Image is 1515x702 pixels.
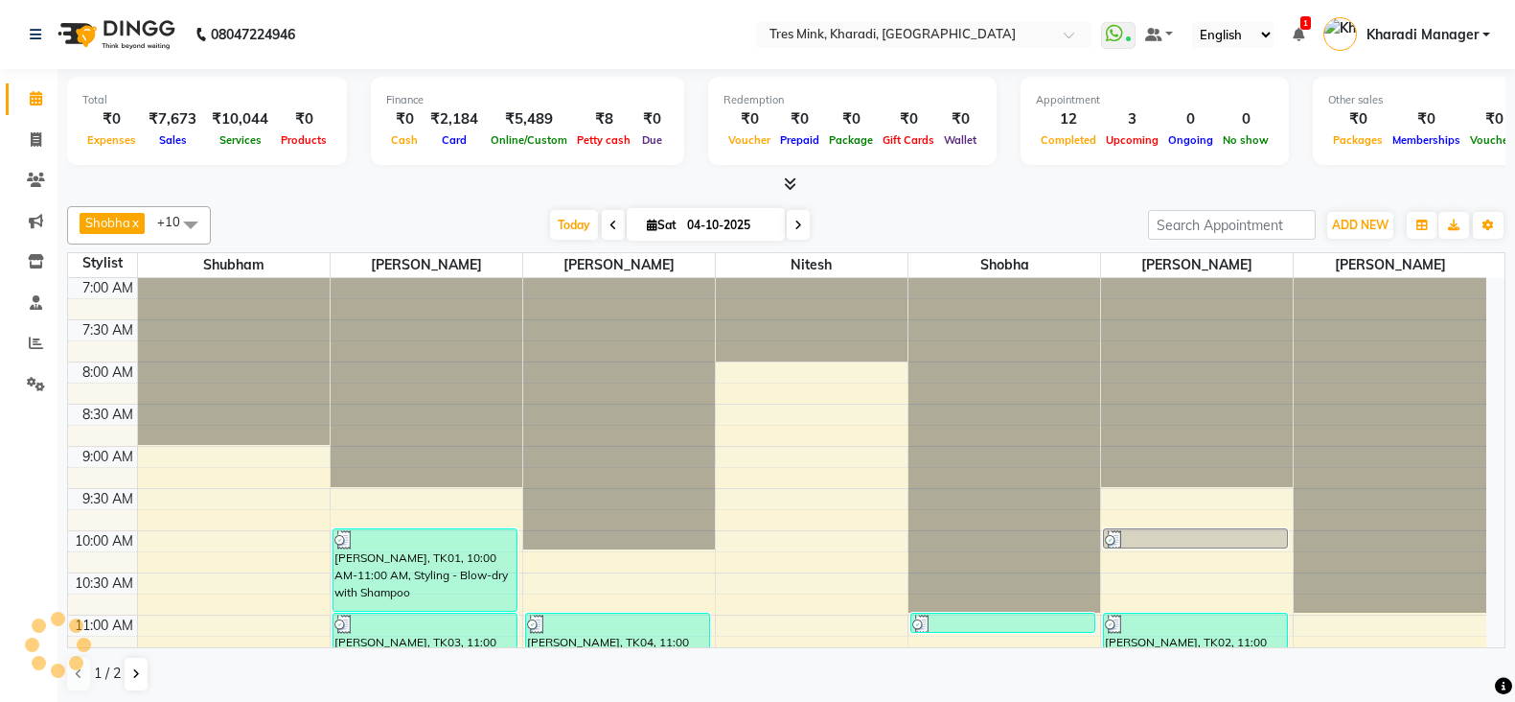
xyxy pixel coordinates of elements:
div: ₹7,673 [141,108,204,130]
div: ₹0 [276,108,332,130]
div: Appointment [1036,92,1274,108]
div: 7:30 AM [79,320,137,340]
span: ADD NEW [1332,218,1389,232]
div: [PERSON_NAME], TK01, 10:00 AM-11:00 AM, Styling - Blow-dry with Shampoo [333,529,516,611]
div: Stylist [68,253,137,273]
div: 10:30 AM [71,573,137,594]
button: ADD NEW [1327,212,1393,239]
div: [PERSON_NAME], TK02, 10:00 AM-10:15 AM, Pedicure - Exfoliating Regular [1104,529,1287,548]
span: Expenses [82,133,141,147]
div: ₹0 [775,108,824,130]
span: Today [550,210,598,240]
span: Nitesh [716,253,907,277]
span: [PERSON_NAME] [1294,253,1486,277]
input: 2025-10-04 [681,211,777,240]
span: Upcoming [1101,133,1163,147]
div: ₹0 [723,108,775,130]
span: No show [1218,133,1274,147]
span: Sales [154,133,192,147]
span: Completed [1036,133,1101,147]
span: Shubham [138,253,330,277]
span: [PERSON_NAME] [331,253,522,277]
span: Products [276,133,332,147]
div: ₹0 [82,108,141,130]
span: Voucher [723,133,775,147]
span: Wallet [939,133,981,147]
div: ₹5,489 [486,108,572,130]
div: ₹0 [1388,108,1465,130]
img: logo [49,8,180,61]
div: ₹0 [824,108,878,130]
div: 9:30 AM [79,489,137,509]
span: Shobha [85,215,130,230]
span: 1 / 2 [94,664,121,684]
div: 7:00 AM [79,278,137,298]
div: 0 [1163,108,1218,130]
span: Prepaid [775,133,824,147]
div: ₹0 [1328,108,1388,130]
span: Kharadi Manager [1366,25,1479,45]
div: ₹0 [386,108,423,130]
a: 1 [1293,26,1304,43]
div: Finance [386,92,669,108]
div: 10:00 AM [71,531,137,551]
img: Kharadi Manager [1323,17,1357,51]
div: 3 [1101,108,1163,130]
div: [PERSON_NAME], TK03, 11:00 AM-12:00 PM, Hair Cuts - [DEMOGRAPHIC_DATA] kid (Below 10 Years) [333,614,516,694]
div: Redemption [723,92,981,108]
div: ₹8 [572,108,635,130]
div: 8:30 AM [79,405,137,425]
span: Services [215,133,266,147]
div: 12 [1036,108,1101,130]
span: Card [437,133,471,147]
div: [PERSON_NAME], TK01, 11:00 AM-11:15 AM, Threading - Eyebrows (Women) [911,614,1094,632]
div: Total [82,92,332,108]
span: Shobha [908,253,1100,277]
input: Search Appointment [1148,210,1316,240]
span: Ongoing [1163,133,1218,147]
div: ₹0 [635,108,669,130]
div: [PERSON_NAME], TK04, 11:00 AM-12:00 PM, Hair Cuts - Sr. Salon Stylist (Women) [526,614,709,694]
div: 11:00 AM [71,616,137,636]
span: Memberships [1388,133,1465,147]
span: [PERSON_NAME] [523,253,715,277]
b: 08047224946 [211,8,295,61]
span: Due [637,133,667,147]
span: Gift Cards [878,133,939,147]
span: +10 [157,214,195,229]
div: ₹2,184 [423,108,486,130]
span: Cash [386,133,423,147]
div: 8:00 AM [79,363,137,383]
a: x [130,215,139,230]
span: 1 [1300,16,1311,30]
span: Packages [1328,133,1388,147]
div: ₹10,044 [204,108,276,130]
span: Online/Custom [486,133,572,147]
div: ₹0 [939,108,981,130]
span: Petty cash [572,133,635,147]
span: Package [824,133,878,147]
div: 9:00 AM [79,447,137,467]
div: 0 [1218,108,1274,130]
div: ₹0 [878,108,939,130]
span: Sat [642,218,681,232]
span: [PERSON_NAME] [1101,253,1293,277]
